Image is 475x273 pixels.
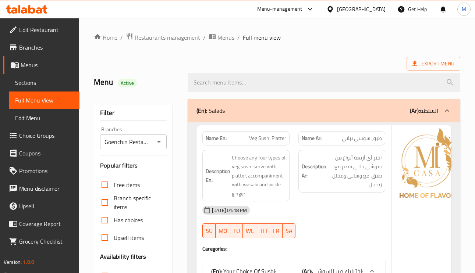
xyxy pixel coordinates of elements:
nav: breadcrumb [94,33,460,42]
a: Restaurants management [126,33,200,42]
a: Home [94,33,117,42]
strong: Description Ar: [302,162,326,180]
span: اختر أي أربعة أنواع من سوشي نباتي تقدم مع طبق، مع وسابي ومخلل زنجبيل [328,153,382,189]
span: Branch specific items [114,194,161,211]
span: Veg Sushi Platter [249,134,286,142]
button: MO [216,223,230,238]
span: Upsell items [114,233,144,242]
a: Coupons [3,144,79,162]
span: Choose any four types of veg sushi serve with platter, accompaniment with wasabi and pickle ginger [232,153,286,198]
span: Menu disclaimer [19,184,74,193]
button: TU [230,223,243,238]
span: M [462,5,466,13]
h2: Menu [94,77,179,88]
button: FR [270,223,283,238]
button: TH [257,223,270,238]
span: Promotions [19,166,74,175]
span: Full menu view [243,33,281,42]
span: Menus [21,61,74,69]
span: Menus [217,33,234,42]
span: Has choices [114,216,143,224]
span: TU [233,226,240,236]
a: Menus [3,56,79,74]
li: / [120,33,123,42]
strong: Name Ar: [302,134,322,142]
h3: Availability filters [100,252,146,261]
span: Choice Groups [19,131,74,140]
strong: Name En: [206,134,227,142]
span: Upsell [19,202,74,211]
span: Version: [4,257,22,267]
span: Edit Menu [15,114,74,122]
span: Grocery Checklist [19,237,74,246]
a: Menu disclaimer [3,180,79,197]
div: Filter [100,105,167,121]
a: Full Menu View [9,91,79,109]
a: Edit Menu [9,109,79,127]
img: micasa_logo638634869310988395.png [391,125,465,201]
button: Open [154,137,164,147]
button: SU [202,223,216,238]
div: (En): Salads(Ar):السلطة [188,99,460,122]
p: السلطة [410,106,438,115]
div: [GEOGRAPHIC_DATA] [337,5,386,13]
b: (Ar): [410,105,420,116]
a: Branches [3,39,79,56]
a: Promotions [3,162,79,180]
span: Coupons [19,149,74,158]
span: Sections [15,78,74,87]
span: Active [118,80,137,87]
span: Export Menu [412,59,454,68]
p: Salads [196,106,225,115]
a: Grocery Checklist [3,233,79,250]
a: Choice Groups [3,127,79,144]
strong: Description En: [206,167,230,185]
span: WE [246,226,254,236]
li: / [237,33,240,42]
a: Sections [9,74,79,91]
span: MO [219,226,227,236]
span: Free items [114,180,140,189]
span: Export Menu [407,57,460,71]
div: Active [118,79,137,87]
a: Edit Restaurant [3,21,79,39]
span: Branches [19,43,74,52]
span: [DATE] 01:18 PM [209,207,250,214]
a: Menus [209,33,234,42]
h4: Caregories: [202,245,385,252]
span: طبق سوشي نباتي [342,134,382,142]
span: 1.0.0 [23,257,34,267]
span: FR [273,226,280,236]
span: TH [260,226,267,236]
span: Full Menu View [15,96,74,105]
button: SA [283,223,295,238]
a: Upsell [3,197,79,215]
b: (En): [196,105,207,116]
li: / [203,33,206,42]
div: Menu-management [257,5,302,14]
input: search [188,73,460,92]
button: WE [243,223,257,238]
span: Coverage Report [19,219,74,228]
a: Coverage Report [3,215,79,233]
span: Restaurants management [135,33,200,42]
span: Edit Restaurant [19,25,74,34]
span: SA [286,226,293,236]
h3: Popular filters [100,161,167,170]
span: SU [206,226,213,236]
